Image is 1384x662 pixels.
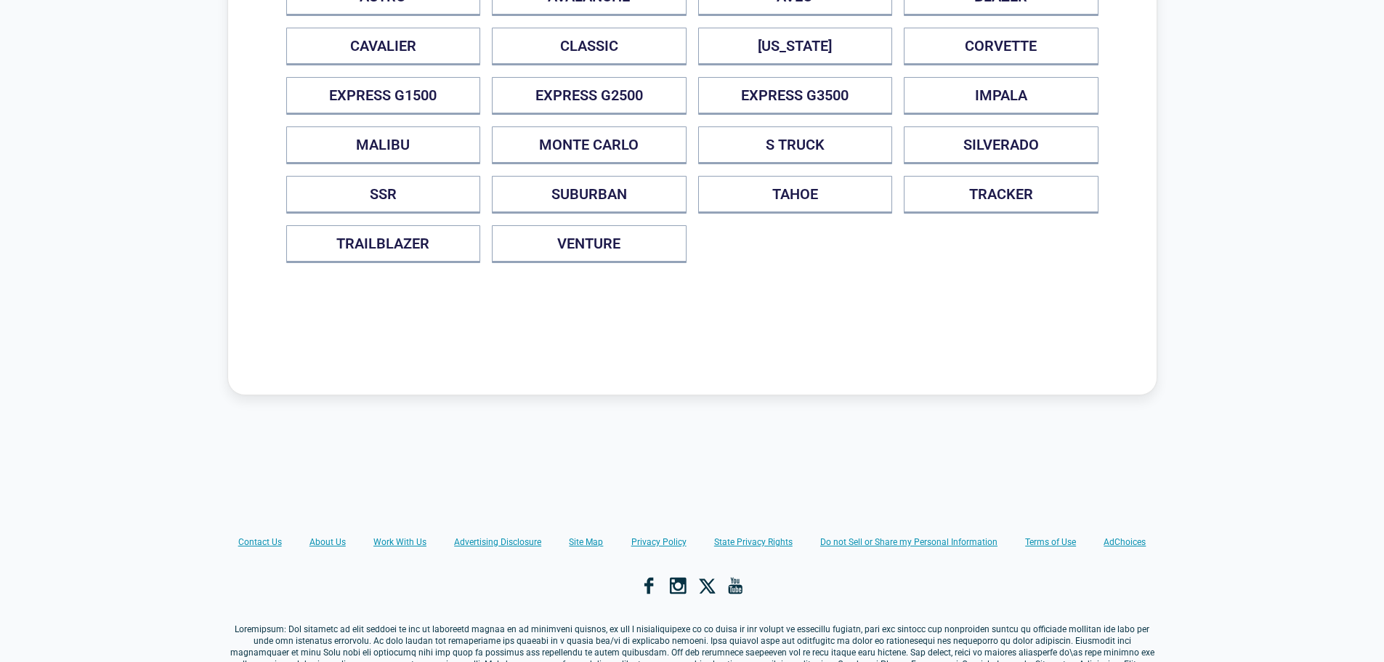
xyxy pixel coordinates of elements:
[286,77,481,115] button: EXPRESS G1500
[1104,536,1146,548] a: AdChoices
[492,126,687,164] button: MONTE CARLO
[669,577,687,594] a: Instagram
[698,577,716,594] a: X
[698,77,893,115] button: EXPRESS G3500
[640,577,657,594] a: Facebook
[492,28,687,65] button: CLASSIC
[904,28,1098,65] button: CORVETTE
[238,536,282,548] a: Contact Us
[698,28,893,65] button: [US_STATE]
[492,176,687,214] button: SUBURBAN
[1025,536,1076,548] a: Terms of Use
[904,176,1098,214] button: TRACKER
[454,536,541,548] a: Advertising Disclosure
[286,225,481,263] button: TRAILBLAZER
[373,536,426,548] a: Work With Us
[727,577,745,594] a: YouTube
[698,126,893,164] button: S TRUCK
[309,536,346,548] a: About Us
[714,536,793,548] a: State Privacy Rights
[569,536,603,548] a: Site Map
[492,225,687,263] button: VENTURE
[492,77,687,115] button: EXPRESS G2500
[631,536,687,548] a: Privacy Policy
[904,77,1098,115] button: IMPALA
[286,28,481,65] button: CAVALIER
[820,536,997,548] a: Do not Sell or Share my Personal Information
[698,176,893,214] button: TAHOE
[286,176,481,214] button: SSR
[904,126,1098,164] button: SILVERADO
[286,126,481,164] button: MALIBU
